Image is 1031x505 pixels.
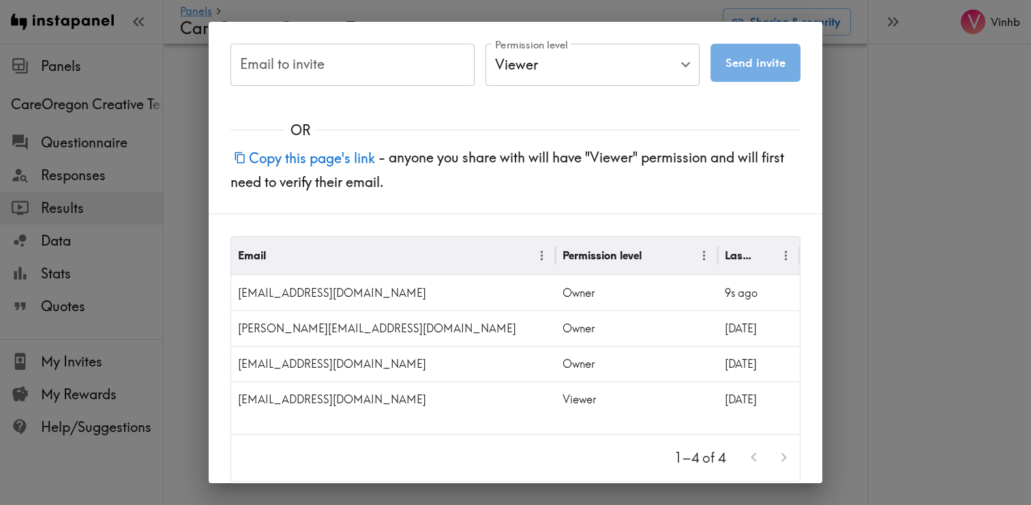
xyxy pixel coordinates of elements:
span: [DATE] [725,357,757,371]
div: Viewer [556,381,718,417]
button: Sort [643,245,664,266]
button: Sort [267,245,288,266]
button: Menu [693,245,715,266]
button: Menu [531,245,552,266]
div: Owner [556,346,718,381]
span: [DATE] [725,392,757,406]
div: rachaell@rwest.com [231,311,556,346]
button: Copy this page's link [230,143,378,173]
div: - anyone you share with will have "Viewer" permission and will first need to verify their email. [209,140,822,214]
span: [DATE] [725,321,757,335]
span: 9s ago [725,286,758,300]
div: vinhb@rwest.com [231,275,556,311]
div: jessab@rwest.com [231,346,556,381]
div: Owner [556,275,718,311]
label: Permission level [495,38,568,53]
button: Menu [775,245,796,266]
button: Send invite [711,44,801,82]
p: 1–4 of 4 [674,448,726,467]
span: OR [284,121,317,140]
div: Permission level [563,248,642,262]
div: Last Viewed [725,248,753,262]
div: josiahs@rwest.com [231,381,556,417]
div: Owner [556,311,718,346]
div: Viewer [485,44,700,86]
div: Email [238,248,266,262]
button: Sort [755,245,776,266]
